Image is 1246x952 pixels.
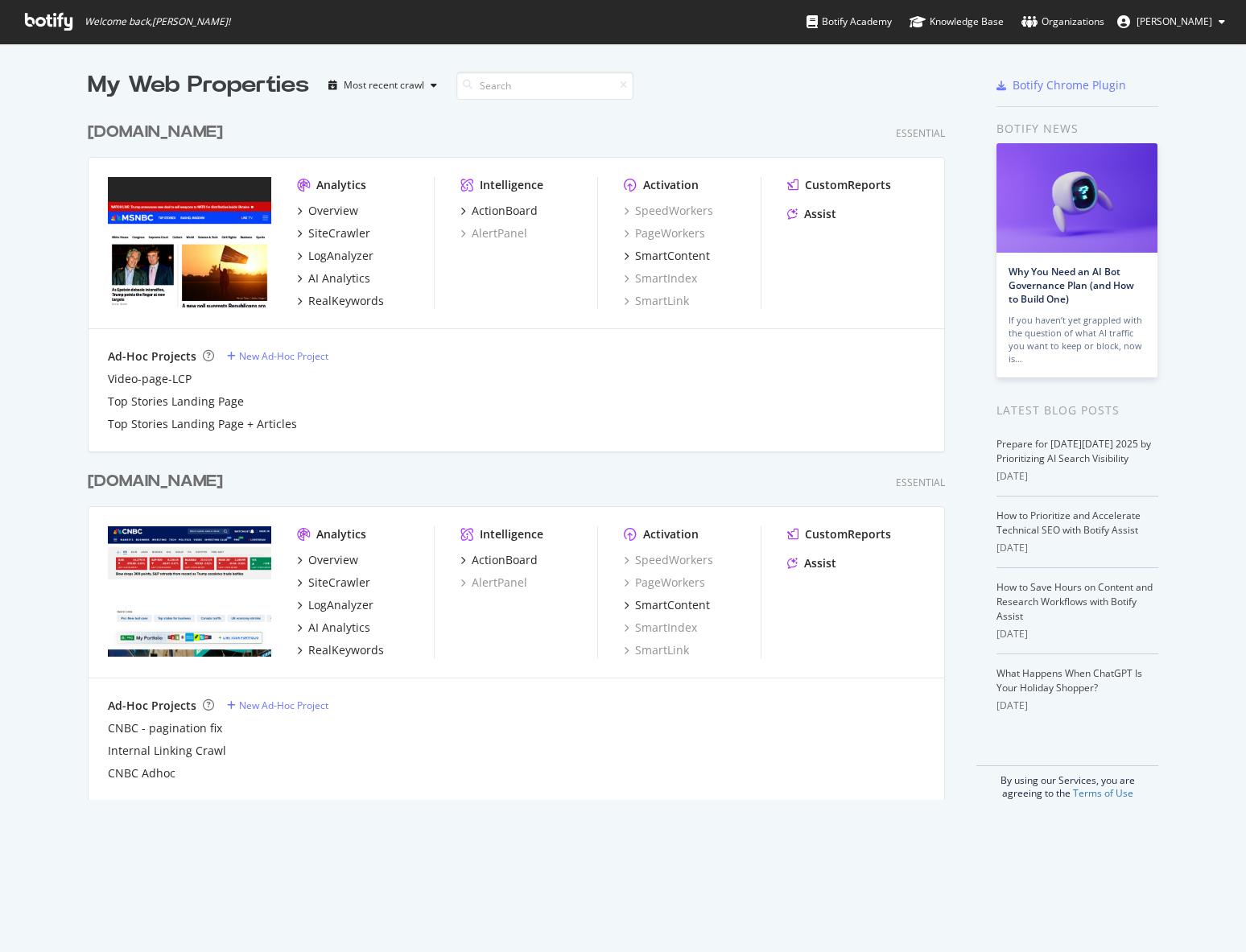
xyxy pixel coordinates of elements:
[1104,9,1238,35] button: [PERSON_NAME]
[322,72,444,98] button: Most recent crawl
[308,575,370,591] div: SiteCrawler
[308,620,370,636] div: AI Analytics
[805,177,891,193] div: CustomReports
[108,698,196,714] div: Ad-Hoc Projects
[1073,786,1133,800] a: Terms of Use
[297,225,370,241] a: SiteCrawler
[996,666,1142,694] a: What Happens When ChatGPT Is Your Holiday Shopper?
[996,402,1158,419] div: Latest Blog Posts
[88,69,309,101] div: My Web Properties
[308,293,384,309] div: RealKeywords
[239,699,328,712] div: New Ad-Hoc Project
[996,120,1158,138] div: Botify news
[624,552,713,568] a: SpeedWorkers
[456,72,633,100] input: Search
[996,509,1141,537] a: How to Prioritize and Accelerate Technical SEO with Botify Assist
[805,526,891,542] div: CustomReports
[1021,14,1104,30] div: Organizations
[787,206,836,222] a: Assist
[460,552,538,568] a: ActionBoard
[297,575,370,591] a: SiteCrawler
[1137,14,1212,28] span: Ryan Sammy
[88,121,223,144] div: [DOMAIN_NAME]
[297,203,358,219] a: Overview
[996,77,1126,93] a: Botify Chrome Plugin
[85,15,230,28] span: Welcome back, [PERSON_NAME] !
[308,270,370,286] div: AI Analytics
[624,270,697,286] a: SmartIndex
[804,206,836,222] div: Assist
[807,14,892,30] div: Botify Academy
[297,620,370,636] a: AI Analytics
[1009,265,1134,306] a: Why You Need an AI Bot Governance Plan (and How to Build One)
[227,699,328,712] a: New Ad-Hoc Project
[88,470,223,493] div: [DOMAIN_NAME]
[624,575,705,591] a: PageWorkers
[108,526,271,657] img: cnbc.com
[472,203,538,219] div: ActionBoard
[108,416,297,432] a: Top Stories Landing Page + Articles
[460,203,538,219] a: ActionBoard
[297,552,358,568] a: Overview
[297,597,373,613] a: LogAnalyzer
[108,743,226,759] a: Internal Linking Crawl
[297,642,384,658] a: RealKeywords
[297,248,373,264] a: LogAnalyzer
[896,126,945,140] div: Essential
[108,371,192,387] div: Video-page-LCP
[308,552,358,568] div: Overview
[308,248,373,264] div: LogAnalyzer
[804,555,836,571] div: Assist
[624,225,705,241] a: PageWorkers
[297,270,370,286] a: AI Analytics
[624,620,697,636] div: SmartIndex
[1013,77,1126,93] div: Botify Chrome Plugin
[480,177,543,193] div: Intelligence
[460,225,527,241] a: AlertPanel
[108,177,271,307] img: msnbc.com
[996,541,1158,555] div: [DATE]
[316,526,366,542] div: Analytics
[108,765,175,781] a: CNBC Adhoc
[996,469,1158,484] div: [DATE]
[108,348,196,365] div: Ad-Hoc Projects
[635,597,710,613] div: SmartContent
[624,248,710,264] a: SmartContent
[227,349,328,363] a: New Ad-Hoc Project
[480,526,543,542] div: Intelligence
[996,699,1158,713] div: [DATE]
[460,575,527,591] a: AlertPanel
[88,121,229,144] a: [DOMAIN_NAME]
[624,642,689,658] a: SmartLink
[344,80,424,90] div: Most recent crawl
[108,394,244,410] a: Top Stories Landing Page
[910,14,1004,30] div: Knowledge Base
[108,720,222,736] a: CNBC - pagination fix
[976,765,1158,800] div: By using our Services, you are agreeing to the
[996,437,1151,465] a: Prepare for [DATE][DATE] 2025 by Prioritizing AI Search Visibility
[316,177,366,193] div: Analytics
[624,203,713,219] a: SpeedWorkers
[472,552,538,568] div: ActionBoard
[996,143,1157,253] img: Why You Need an AI Bot Governance Plan (and How to Build One)
[308,203,358,219] div: Overview
[996,627,1158,641] div: [DATE]
[624,597,710,613] a: SmartContent
[88,470,229,493] a: [DOMAIN_NAME]
[643,526,699,542] div: Activation
[643,177,699,193] div: Activation
[624,293,689,309] a: SmartLink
